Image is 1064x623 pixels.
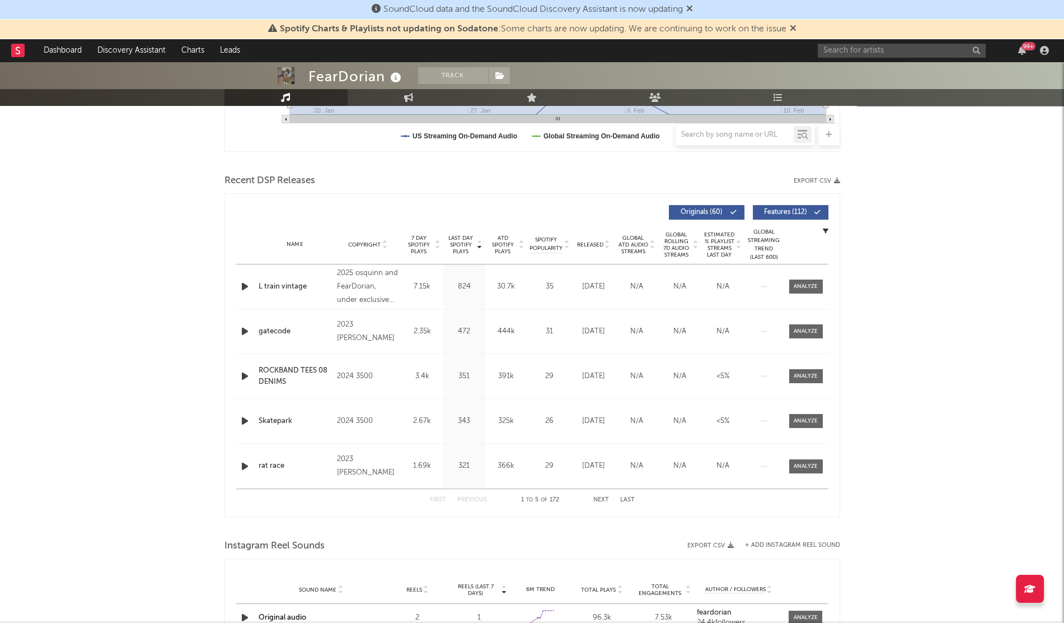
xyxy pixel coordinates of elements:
button: Next [593,497,609,503]
a: Charts [174,39,212,62]
span: : Some charts are now updating. We are continuing to work on the issue [280,25,786,34]
div: 444k [488,326,524,337]
div: [DATE] [575,416,612,427]
div: 7.15k [404,281,440,292]
a: L train vintage [259,281,332,292]
div: FearDorian [308,67,404,86]
button: Export CSV [794,178,840,184]
div: [DATE] [575,326,612,337]
span: Total Plays [581,587,616,593]
div: N/A [704,326,742,337]
span: Reels [406,587,422,593]
button: First [430,497,446,503]
a: feardorian [697,609,781,617]
div: 3.4k [404,371,440,382]
button: + Add Instagram Reel Sound [745,542,840,548]
div: 824 [446,281,482,292]
span: Instagram Reel Sounds [224,540,325,553]
div: 29 [530,461,569,472]
div: <5% [704,371,742,382]
div: 29 [530,371,569,382]
div: 6M Trend [513,585,569,594]
span: Spotify Charts & Playlists not updating on Sodatone [280,25,498,34]
div: 472 [446,326,482,337]
span: Global ATD Audio Streams [618,235,649,255]
div: 2025 osquinn and FearDorian, under exclusive license to 3500 [337,267,398,307]
div: 99 + [1021,42,1035,50]
span: Features ( 112 ) [760,209,812,216]
button: Originals(60) [669,205,744,220]
div: 2023 [PERSON_NAME] [337,318,398,345]
div: 343 [446,416,482,427]
span: 7 Day Spotify Plays [404,235,434,255]
div: 26 [530,416,569,427]
div: [DATE] [575,281,612,292]
div: 1.69k [404,461,440,472]
span: Total Engagements [635,583,685,597]
div: Global Streaming Trend (Last 60D) [747,228,781,262]
div: N/A [704,461,742,472]
span: Dismiss [686,5,693,14]
div: 351 [446,371,482,382]
span: Copyright [348,241,381,248]
span: ATD Spotify Plays [488,235,518,255]
div: [DATE] [575,461,612,472]
input: Search by song name or URL [676,131,794,140]
div: 2.67k [404,416,440,427]
span: to [526,498,533,503]
a: Skatepark [259,416,332,427]
div: [DATE] [575,371,612,382]
div: 2024 3500 [337,415,398,428]
a: Original audio [259,614,306,621]
div: <5% [704,416,742,427]
a: Dashboard [36,39,90,62]
div: N/A [618,326,655,337]
div: N/A [704,281,742,292]
div: 2024 3500 [337,370,398,383]
button: Export CSV [687,542,734,549]
button: Track [418,67,488,84]
span: of [541,498,547,503]
span: Last Day Spotify Plays [446,235,476,255]
button: Features(112) [753,205,828,220]
span: Spotify Popularity [529,236,563,253]
div: N/A [618,371,655,382]
div: + Add Instagram Reel Sound [734,542,840,548]
div: N/A [661,326,699,337]
div: N/A [661,371,699,382]
input: Search for artists [818,44,986,58]
a: Discovery Assistant [90,39,174,62]
button: 99+ [1018,46,1026,55]
a: ROCKBAND TEES 08 DENIMS [259,365,332,387]
div: 321 [446,461,482,472]
div: 1 5 172 [509,494,571,507]
button: Last [620,497,635,503]
a: rat race [259,461,332,472]
a: gatecode [259,326,332,337]
span: Sound Name [299,587,336,593]
div: N/A [661,416,699,427]
div: 30.7k [488,281,524,292]
div: 2023 [PERSON_NAME] [337,453,398,480]
span: Recent DSP Releases [224,174,315,188]
div: N/A [618,461,655,472]
div: 2.35k [404,326,440,337]
a: Leads [212,39,248,62]
button: Previous [457,497,487,503]
span: Reels (last 7 days) [451,583,500,597]
span: SoundCloud data and the SoundCloud Discovery Assistant is now updating [383,5,683,14]
span: Global Rolling 7D Audio Streams [661,231,692,258]
span: Dismiss [790,25,796,34]
div: N/A [661,461,699,472]
div: 366k [488,461,524,472]
div: N/A [618,416,655,427]
strong: feardorian [697,609,732,616]
span: Originals ( 60 ) [676,209,728,216]
div: 31 [530,326,569,337]
div: 35 [530,281,569,292]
